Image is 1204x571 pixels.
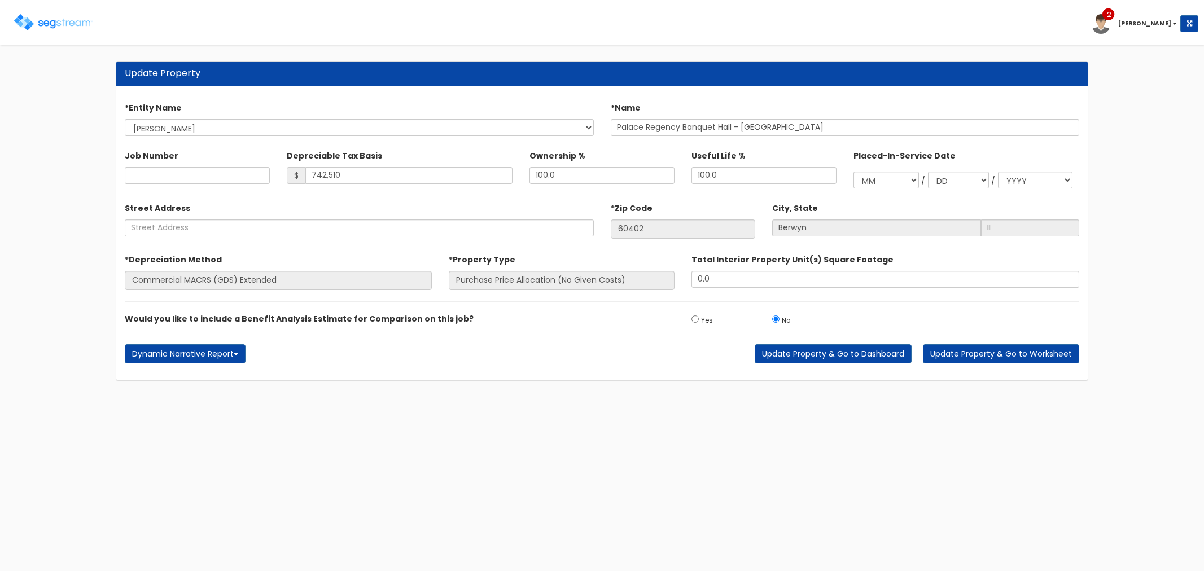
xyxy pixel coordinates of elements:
[611,98,641,113] label: *Name
[125,313,474,324] label: Would you like to include a Benefit Analysis Estimate for Comparison on this job?
[1107,10,1111,20] span: 2
[611,199,653,214] label: *Zip Code
[14,14,93,30] img: logo.png
[287,167,305,184] span: $
[287,146,382,161] label: Depreciable Tax Basis
[125,344,246,363] button: Dynamic Narrative Report
[449,250,515,265] label: *Property Type
[1091,14,1111,34] img: avatar.png
[691,271,1079,288] input: total square foot
[305,167,513,184] input: Depreciable Tax Basis
[1118,19,1171,28] b: [PERSON_NAME]
[691,250,894,265] label: Total Interior Property Unit(s) Square Footage
[125,219,593,236] input: Street Address
[529,167,675,184] input: Ownership
[125,67,1079,80] div: Update Property
[125,199,190,214] label: Street Address
[125,146,178,161] label: Job Number
[772,199,818,214] label: City, State
[782,316,790,325] small: No
[923,344,1079,363] button: Update Property & Go to Worksheet
[125,98,182,113] label: *Entity Name
[691,167,837,184] input: Depreciation
[691,146,746,161] label: Useful Life %
[853,146,956,161] label: Placed-In-Service Date
[125,250,222,265] label: *Depreciation Method
[611,219,756,239] input: Zip Code
[701,316,713,325] small: Yes
[991,175,996,187] div: /
[529,146,585,161] label: Ownership %
[611,119,1079,136] input: Property Name
[755,344,912,363] button: Update Property & Go to Dashboard
[921,175,926,187] div: /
